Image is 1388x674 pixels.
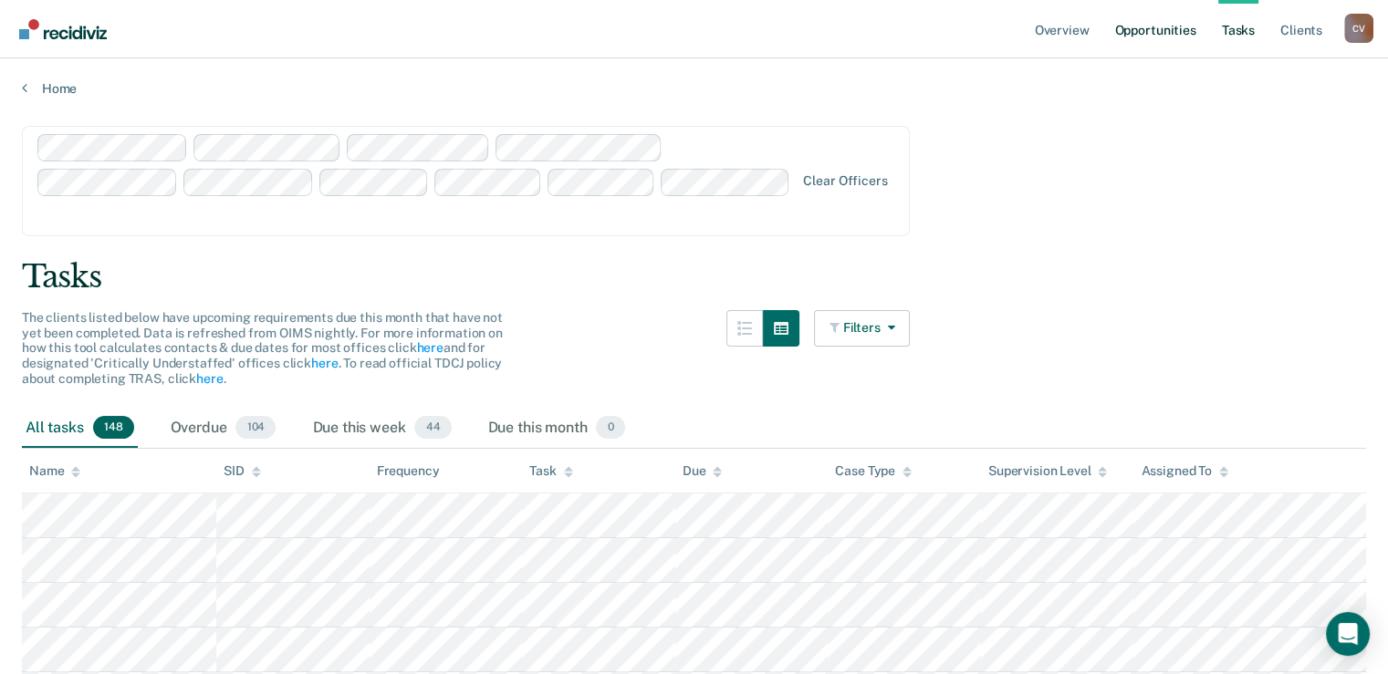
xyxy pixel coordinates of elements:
[235,416,276,440] span: 104
[22,80,1366,97] a: Home
[22,409,138,449] div: All tasks148
[167,409,280,449] div: Overdue104
[308,409,454,449] div: Due this week44
[29,463,80,479] div: Name
[814,310,911,347] button: Filters
[1344,14,1373,43] div: C V
[988,463,1108,479] div: Supervision Level
[22,310,503,386] span: The clients listed below have upcoming requirements due this month that have not yet been complet...
[414,416,451,440] span: 44
[19,19,107,39] img: Recidiviz
[596,416,624,440] span: 0
[22,258,1366,296] div: Tasks
[803,173,887,189] div: Clear officers
[196,371,223,386] a: here
[93,416,134,440] span: 148
[1141,463,1227,479] div: Assigned To
[224,463,261,479] div: SID
[529,463,572,479] div: Task
[377,463,440,479] div: Frequency
[1344,14,1373,43] button: Profile dropdown button
[835,463,912,479] div: Case Type
[311,356,338,370] a: here
[683,463,723,479] div: Due
[1326,612,1370,656] div: Open Intercom Messenger
[416,340,443,355] a: here
[485,409,629,449] div: Due this month0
